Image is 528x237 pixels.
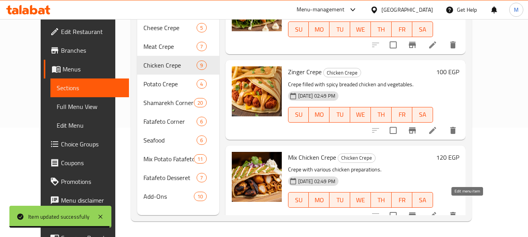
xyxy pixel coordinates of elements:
button: SU [288,107,309,123]
span: MO [312,109,326,120]
span: SA [415,24,430,35]
a: Edit Menu [50,116,129,135]
span: 5 [197,24,206,32]
div: items [197,135,206,145]
span: SU [292,194,306,206]
div: items [194,154,206,164]
span: Select to update [385,207,401,224]
div: Seafood6 [137,131,219,150]
div: Menu-management [297,5,345,14]
button: WE [350,21,371,37]
button: delete [444,206,462,225]
a: Sections [50,78,129,97]
div: Cheese Crepe [143,23,197,32]
span: 7 [197,174,206,182]
button: FR [392,107,412,123]
button: delete [444,121,462,140]
span: Meat Crepe [143,42,197,51]
button: MO [309,21,329,37]
h6: 120 EGP [436,152,459,163]
button: Branch-specific-item [403,206,422,225]
span: [DATE] 02:49 PM [295,92,338,100]
div: Item updated successfully [28,212,89,221]
span: Branches [61,46,123,55]
img: Zinger Crepe [232,66,282,116]
div: items [197,79,206,89]
span: Mix Potato Fatafeto [143,154,194,164]
button: WE [350,192,371,208]
span: SA [415,109,430,120]
button: TU [329,21,350,37]
span: FR [395,194,409,206]
span: 6 [197,118,206,125]
button: TU [329,192,350,208]
div: Chicken Crepe9 [137,56,219,75]
span: 10 [194,193,206,200]
div: Potato Crepe4 [137,75,219,93]
a: Edit Restaurant [44,22,129,41]
span: Shamarekh Corner [143,98,194,107]
span: Coupons [61,158,123,168]
button: WE [350,107,371,123]
span: Edit Menu [57,121,123,130]
div: items [194,98,206,107]
div: [GEOGRAPHIC_DATA] [381,5,433,14]
div: items [197,23,206,32]
span: SU [292,109,306,120]
button: TH [371,21,392,37]
div: items [197,42,206,51]
nav: Menu sections [137,15,219,209]
span: 6 [197,137,206,144]
button: TH [371,192,392,208]
span: [DATE] 02:49 PM [295,178,338,185]
span: Fatafeto Corner [143,117,197,126]
button: Branch-specific-item [403,36,422,54]
span: Select to update [385,122,401,139]
button: MO [309,192,329,208]
span: SU [292,24,306,35]
h6: 100 EGP [436,66,459,77]
div: Mix Potato Fatafeto11 [137,150,219,168]
span: SA [415,194,430,206]
span: WE [353,24,368,35]
a: Promotions [44,172,129,191]
span: TU [333,194,347,206]
span: 7 [197,43,206,50]
button: TU [329,107,350,123]
button: SA [412,192,433,208]
span: Potato Crepe [143,79,197,89]
div: Fatafeto Corner6 [137,112,219,131]
button: FR [392,192,412,208]
span: 9 [197,62,206,69]
button: MO [309,107,329,123]
a: Choice Groups [44,135,129,153]
p: Crepe filled with spicy breaded chicken and vegetables. [288,80,433,89]
div: Meat Crepe7 [137,37,219,56]
span: 11 [194,155,206,163]
div: Chicken Crepe [143,61,197,70]
span: Mix Chicken Crepe [288,151,336,163]
span: Seafood [143,135,197,145]
div: Cheese Crepe5 [137,18,219,37]
span: Full Menu View [57,102,123,111]
div: Fatafeto Desseret7 [137,168,219,187]
span: Edit Restaurant [61,27,123,36]
div: items [197,173,206,182]
button: SU [288,21,309,37]
p: Crepe with various chicken preparations. [288,165,433,175]
div: items [194,192,206,201]
a: Full Menu View [50,97,129,116]
span: FR [395,24,409,35]
span: 20 [194,99,206,107]
div: Chicken Crepe [323,68,361,77]
div: Shamarekh Corner20 [137,93,219,112]
span: M [514,5,519,14]
a: Branches [44,41,129,60]
a: Coupons [44,153,129,172]
span: Choice Groups [61,139,123,149]
div: Add-Ons10 [137,187,219,206]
